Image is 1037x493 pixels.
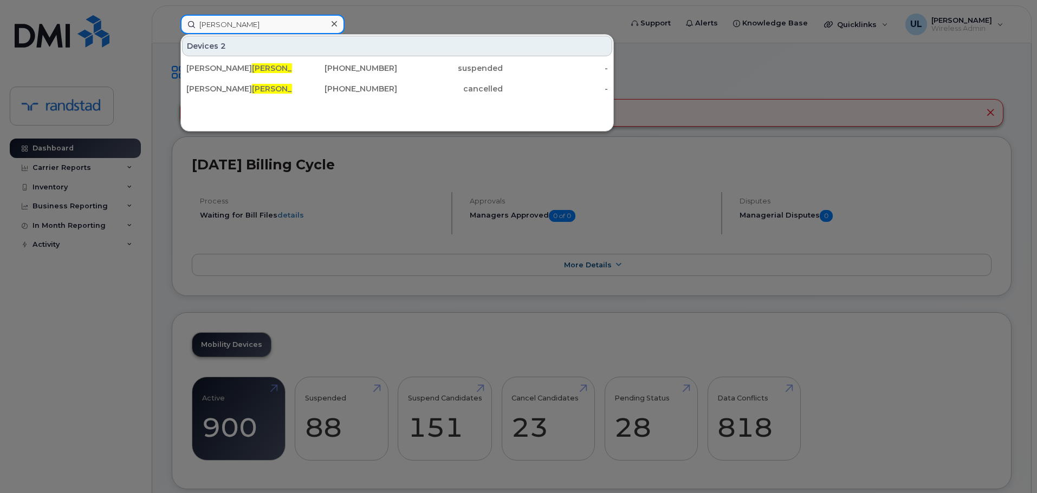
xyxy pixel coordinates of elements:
[503,83,608,94] div: -
[186,63,292,74] div: [PERSON_NAME]
[182,79,612,98] a: [PERSON_NAME][PERSON_NAME][PHONE_NUMBER]cancelled-
[397,63,503,74] div: suspended
[221,41,226,51] span: 2
[292,83,398,94] div: [PHONE_NUMBER]
[182,36,612,56] div: Devices
[186,83,292,94] div: [PERSON_NAME]
[182,58,612,78] a: [PERSON_NAME][PERSON_NAME][PHONE_NUMBER]suspended-
[292,63,398,74] div: [PHONE_NUMBER]
[503,63,608,74] div: -
[397,83,503,94] div: cancelled
[252,84,317,94] span: [PERSON_NAME]
[252,63,317,73] span: [PERSON_NAME]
